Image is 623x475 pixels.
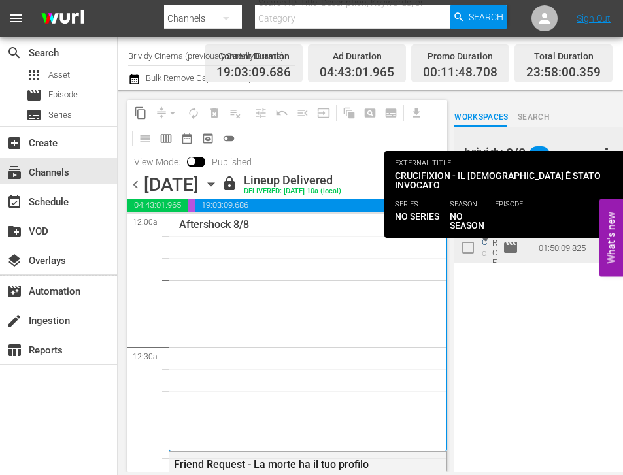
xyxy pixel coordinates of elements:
[195,199,441,212] span: 19:03:09.686
[177,128,197,149] span: Month Calendar View
[8,10,24,26] span: menu
[151,103,183,123] span: Remove Gaps & Overlaps
[204,103,225,123] span: Select an event to delete
[48,108,72,122] span: Series
[505,200,533,237] th: Ext. ID
[48,88,78,101] span: Episode
[160,132,173,145] span: calendar_view_week_outlined
[320,47,394,65] div: Ad Duration
[454,110,508,124] span: Workspaces
[26,107,42,123] span: Series
[144,73,258,83] span: Bulk Remove Gaps & Overlaps
[197,128,218,149] span: View Backup
[428,220,433,229] p: 1
[441,199,447,212] span: 00:01:59.641
[134,106,147,120] span: content_copy
[218,128,239,149] span: 24 hours Lineup View is OFF
[244,173,341,188] div: Lineup Delivered
[246,100,271,125] span: Customize Events
[503,240,518,255] span: Episode
[156,128,177,149] span: Week Calendar View
[7,284,22,299] span: Automation
[222,176,237,191] span: lock
[360,103,380,123] span: Create Search Block
[533,200,569,237] th: Type
[187,157,196,166] span: Toggle to switch from Published to Draft view.
[401,100,427,125] span: Download as CSV
[423,65,497,80] span: 00:11:48.708
[7,223,22,239] span: VOD
[179,218,249,231] p: Aftershock 8/8
[7,313,22,329] span: Ingestion
[188,199,195,212] span: 00:11:48.708
[244,188,341,196] div: DELIVERED: [DATE] 10a (local)
[313,103,334,123] span: Update Metadata from Key Asset
[271,103,292,123] span: Revert to Primary Episode
[48,69,70,82] span: Asset
[7,194,22,210] span: Schedule
[127,176,144,193] span: chevron_left
[127,199,188,212] span: 04:43:01.965
[599,137,615,169] button: more_vert
[482,200,505,237] th: Title
[579,176,595,192] span: clear
[144,174,199,195] div: [DATE]
[225,103,246,123] span: Clear Lineup
[334,100,360,125] span: Refresh All Search Blocks
[423,47,497,65] div: Promo Duration
[576,173,597,194] button: clear
[599,145,615,161] span: more_vert
[7,342,22,358] span: Reports
[180,132,194,145] span: date_range_outlined
[487,232,497,263] td: CRCF
[201,132,214,145] span: preview_outlined
[577,13,611,24] a: Sign Out
[482,250,489,258] div: Crucifixion - Il [DEMOGRAPHIC_DATA] è stato invocato
[380,103,401,123] span: Create Series Block
[469,5,503,29] span: Search
[450,5,507,29] button: Search
[7,165,22,180] span: Channels
[599,199,623,276] button: Open Feedback Widget
[464,135,603,171] div: brividy 8/8
[127,157,187,167] span: View Mode:
[7,135,22,151] span: Create
[7,45,22,61] span: Search
[130,125,156,151] span: Day Calendar View
[31,3,94,34] img: ans4CAIJ8jUAAAAAAAAAAAAAAAAAAAAAAAAgQb4GAAAAAAAAAAAAAAAAAAAAAAAAJMjXAAAAAAAAAAAAAAAAAAAAAAAAgAT5G...
[26,88,42,103] span: Episode
[292,103,313,123] span: Fill episodes with ad slates
[7,253,22,269] span: Overlays
[526,65,601,80] span: 23:58:00.359
[533,232,605,263] td: 01:50:09.825
[183,103,204,123] span: Loop Content
[26,67,42,83] span: Asset
[216,65,291,80] span: 19:03:09.686
[205,157,258,167] span: Published
[130,103,151,123] span: Copy Lineup
[526,47,601,65] div: Total Duration
[222,132,235,145] span: toggle_off
[431,176,447,193] span: chevron_right
[509,110,559,124] span: Search
[320,65,394,80] span: 04:43:01.965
